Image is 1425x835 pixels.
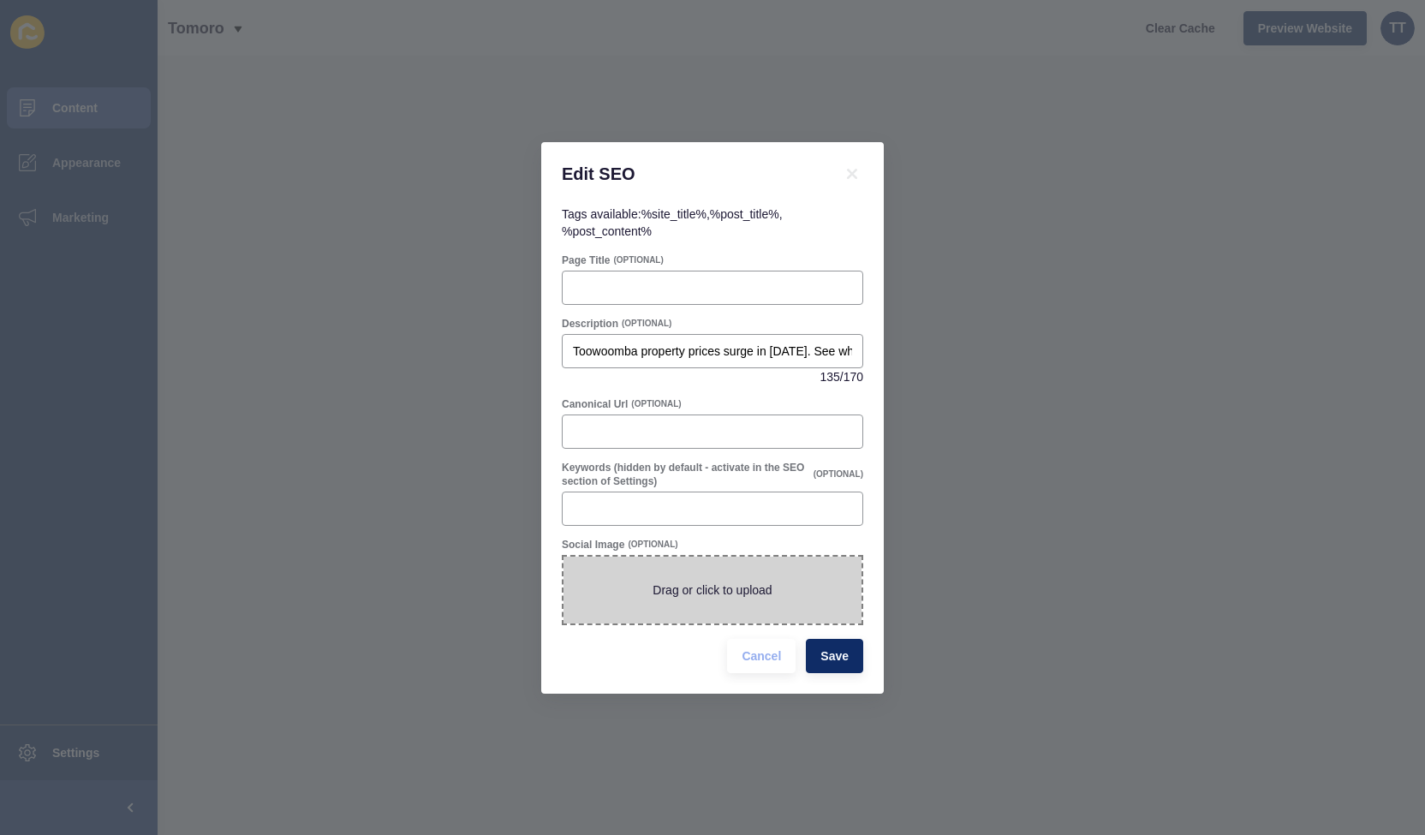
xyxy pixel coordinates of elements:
label: Canonical Url [562,397,628,411]
span: (OPTIONAL) [631,398,681,410]
label: Keywords (hidden by default - activate in the SEO section of Settings) [562,461,810,488]
span: Save [820,647,849,665]
code: %post_content% [562,224,652,238]
code: %post_title% [710,207,779,221]
span: 135 [820,368,839,385]
span: Tags available: , , [562,207,783,238]
span: Cancel [742,647,781,665]
label: Social Image [562,538,624,552]
button: Save [806,639,863,673]
span: / [840,368,844,385]
span: (OPTIONAL) [628,539,677,551]
span: (OPTIONAL) [622,318,671,330]
span: 170 [844,368,863,385]
h1: Edit SEO [562,163,820,185]
code: %site_title% [641,207,707,221]
label: Description [562,317,618,331]
span: (OPTIONAL) [613,254,663,266]
span: (OPTIONAL) [814,468,863,480]
button: Cancel [727,639,796,673]
label: Page Title [562,253,610,267]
